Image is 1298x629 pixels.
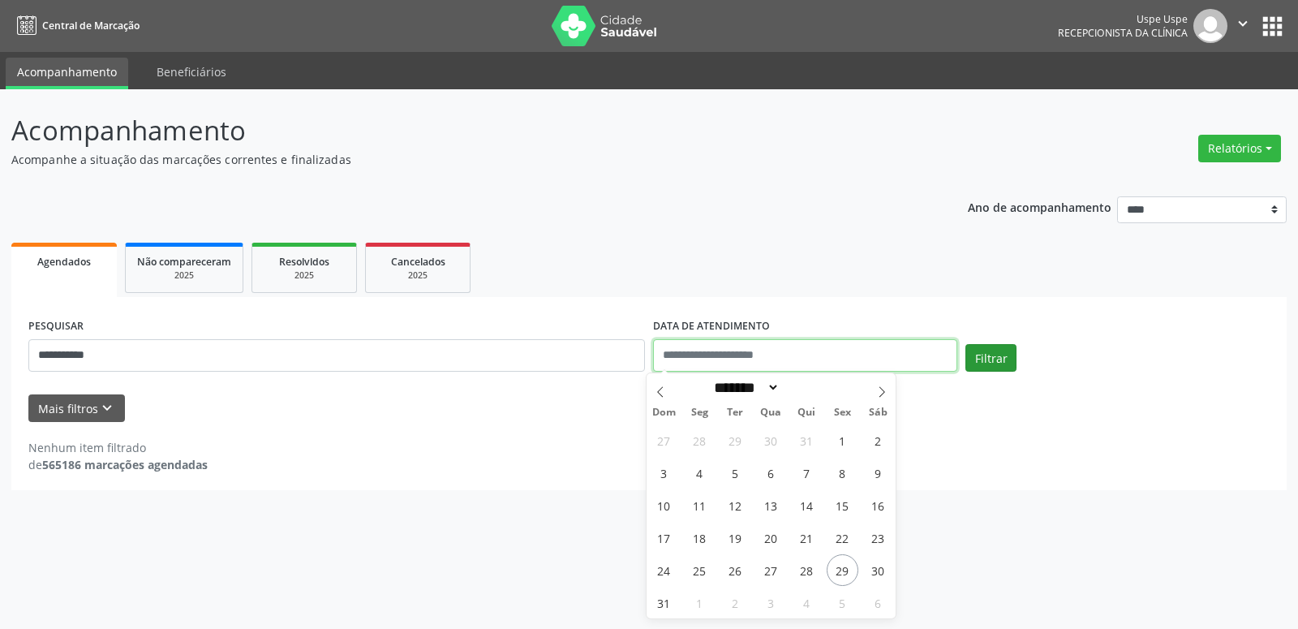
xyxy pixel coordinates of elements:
span: Julho 30, 2025 [755,424,787,456]
span: Recepcionista da clínica [1058,26,1188,40]
i:  [1234,15,1252,32]
span: Dom [647,407,682,418]
a: Central de Marcação [11,12,140,39]
div: Uspe Uspe [1058,12,1188,26]
span: Central de Marcação [42,19,140,32]
i: keyboard_arrow_down [98,399,116,417]
span: Agosto 25, 2025 [684,554,716,586]
span: Agosto 26, 2025 [720,554,751,586]
span: Sáb [860,407,896,418]
span: Setembro 1, 2025 [684,587,716,618]
span: Setembro 2, 2025 [720,587,751,618]
span: Julho 27, 2025 [648,424,680,456]
span: Agosto 11, 2025 [684,489,716,521]
span: Agosto 20, 2025 [755,522,787,554]
button: Filtrar [965,344,1016,372]
span: Agosto 16, 2025 [862,489,894,521]
span: Setembro 3, 2025 [755,587,787,618]
button:  [1227,9,1258,43]
div: de [28,456,208,473]
select: Month [709,379,780,396]
span: Agosto 3, 2025 [648,457,680,489]
span: Cancelados [391,255,445,269]
span: Agosto 21, 2025 [791,522,823,554]
span: Seg [681,407,717,418]
span: Agosto 12, 2025 [720,489,751,521]
input: Year [780,379,833,396]
label: DATA DE ATENDIMENTO [653,314,770,339]
span: Agosto 2, 2025 [862,424,894,456]
span: Julho 29, 2025 [720,424,751,456]
span: Agosto 27, 2025 [755,554,787,586]
p: Acompanhamento [11,110,904,151]
span: Sex [824,407,860,418]
span: Julho 28, 2025 [684,424,716,456]
strong: 565186 marcações agendadas [42,457,208,472]
button: apps [1258,12,1287,41]
p: Acompanhe a situação das marcações correntes e finalizadas [11,151,904,168]
span: Agosto 17, 2025 [648,522,680,554]
span: Setembro 5, 2025 [827,587,858,618]
label: PESQUISAR [28,314,84,339]
span: Agosto 22, 2025 [827,522,858,554]
span: Agosto 18, 2025 [684,522,716,554]
span: Ter [717,407,753,418]
span: Resolvidos [279,255,329,269]
button: Mais filtroskeyboard_arrow_down [28,394,125,423]
a: Beneficiários [145,58,238,86]
span: Agosto 28, 2025 [791,554,823,586]
span: Qui [789,407,824,418]
img: img [1193,9,1227,43]
div: 2025 [377,269,458,282]
span: Agosto 31, 2025 [648,587,680,618]
span: Julho 31, 2025 [791,424,823,456]
span: Agendados [37,255,91,269]
span: Agosto 8, 2025 [827,457,858,489]
span: Agosto 19, 2025 [720,522,751,554]
span: Agosto 6, 2025 [755,457,787,489]
span: Agosto 4, 2025 [684,457,716,489]
div: 2025 [264,269,345,282]
span: Agosto 13, 2025 [755,489,787,521]
p: Ano de acompanhamento [968,196,1111,217]
a: Acompanhamento [6,58,128,89]
span: Qua [753,407,789,418]
span: Setembro 6, 2025 [862,587,894,618]
span: Agosto 30, 2025 [862,554,894,586]
span: Agosto 14, 2025 [791,489,823,521]
span: Agosto 15, 2025 [827,489,858,521]
div: Nenhum item filtrado [28,439,208,456]
span: Agosto 9, 2025 [862,457,894,489]
span: Agosto 10, 2025 [648,489,680,521]
span: Setembro 4, 2025 [791,587,823,618]
span: Agosto 23, 2025 [862,522,894,554]
span: Agosto 29, 2025 [827,554,858,586]
span: Não compareceram [137,255,231,269]
span: Agosto 1, 2025 [827,424,858,456]
span: Agosto 24, 2025 [648,554,680,586]
button: Relatórios [1198,135,1281,162]
span: Agosto 7, 2025 [791,457,823,489]
span: Agosto 5, 2025 [720,457,751,489]
div: 2025 [137,269,231,282]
